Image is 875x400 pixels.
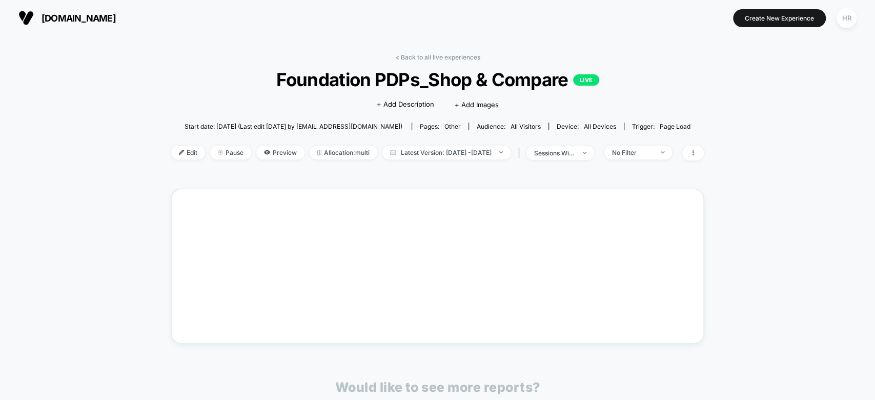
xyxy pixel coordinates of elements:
div: HR [837,8,857,28]
button: HR [833,8,860,29]
div: Pages: [420,123,461,130]
span: all devices [584,123,616,130]
span: + Add Description [376,99,434,110]
img: end [499,151,503,153]
span: Preview [256,146,304,159]
span: [DOMAIN_NAME] [42,13,116,24]
div: Audience: [477,123,541,130]
a: < Back to all live experiences [395,53,480,61]
span: Device: [548,123,624,130]
span: Allocation: multi [310,146,377,159]
span: other [444,123,461,130]
img: edit [179,150,184,155]
button: Create New Experience [733,9,826,27]
img: Visually logo [18,10,34,26]
img: end [583,152,586,154]
img: rebalance [317,150,321,155]
span: Page Load [660,123,690,130]
div: Trigger: [632,123,690,130]
p: LIVE [573,74,599,86]
span: Foundation PDPs_Shop & Compare [198,69,677,90]
span: Latest Version: [DATE] - [DATE] [382,146,511,159]
span: Edit [171,146,205,159]
p: Would like to see more reports? [335,379,540,395]
button: [DOMAIN_NAME] [15,10,119,26]
span: | [516,146,526,161]
img: calendar [390,150,396,155]
span: All Visitors [511,123,541,130]
span: Pause [210,146,251,159]
span: + Add Images [454,101,498,109]
div: sessions with impression [534,149,575,157]
img: end [661,151,664,153]
img: end [218,150,223,155]
div: No Filter [612,149,653,156]
span: Start date: [DATE] (Last edit [DATE] by [EMAIL_ADDRESS][DOMAIN_NAME]) [185,123,402,130]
